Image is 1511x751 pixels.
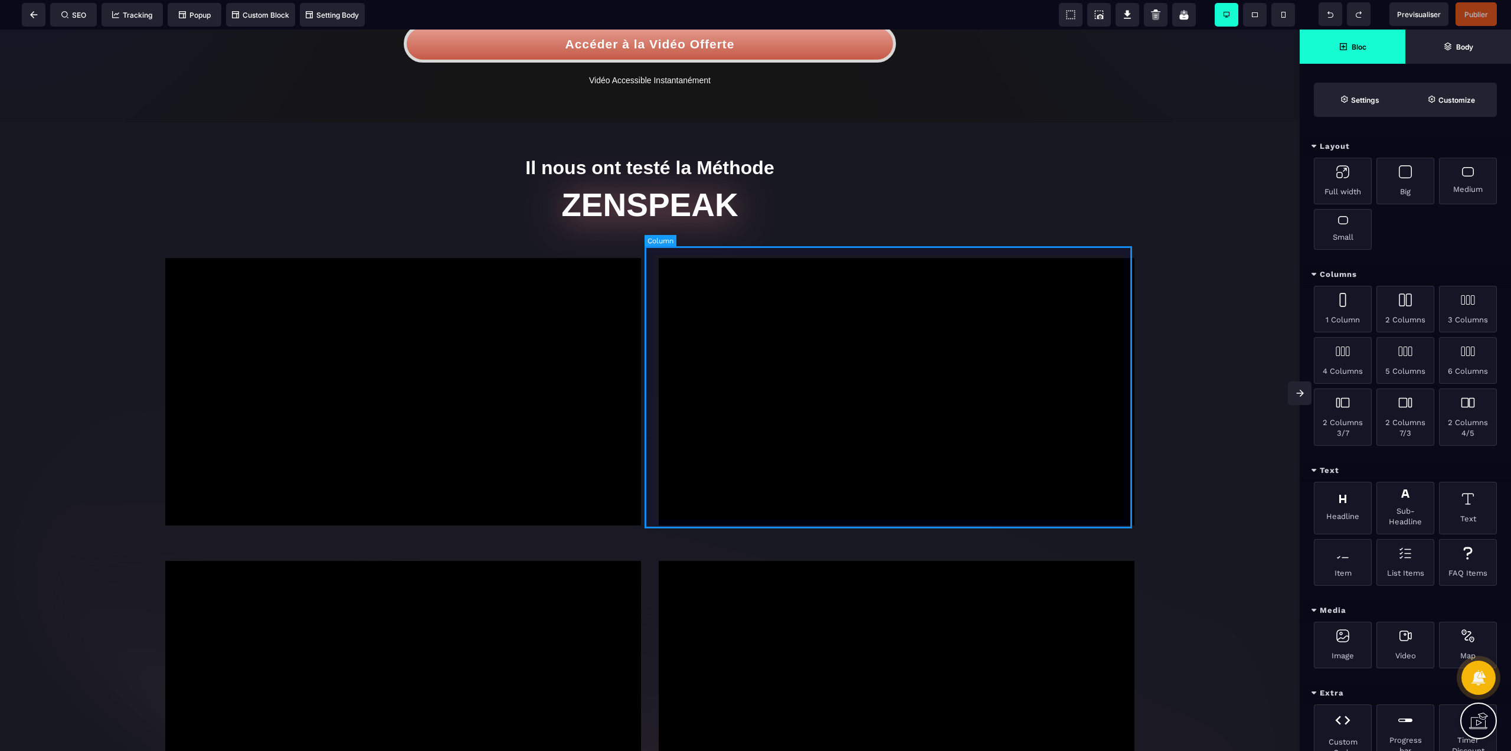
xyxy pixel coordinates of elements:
div: 3 Columns [1439,286,1497,332]
span: Open Blocks [1300,30,1405,64]
div: Columns [1300,264,1511,286]
span: Preview [1389,2,1448,26]
div: Media [1300,600,1511,622]
div: Medium [1439,158,1497,204]
div: Headline [1314,482,1372,534]
span: Open Layer Manager [1405,30,1511,64]
span: Tracking [112,11,152,19]
div: 4 Columns [1314,337,1372,384]
span: View components [1059,3,1082,27]
span: SEO [61,11,86,19]
strong: Settings [1351,96,1379,105]
div: Item [1314,539,1372,586]
span: Custom Block [232,11,289,19]
text: Vidéo Accessible Instantanément [148,42,1152,60]
span: Popup [179,11,211,19]
h1: Il nous ont testé la Méthode [148,125,1152,152]
div: 2 Columns 7/3 [1376,388,1434,446]
div: Map [1439,622,1497,668]
h1: ZENSPEAK [148,152,1152,199]
div: Small [1314,209,1372,250]
div: FAQ Items [1439,539,1497,586]
div: Yanick - VSL ok 1er témoignage Video [659,228,1134,496]
div: List Items [1376,539,1434,586]
div: 6 Columns [1439,337,1497,384]
strong: Body [1456,43,1473,51]
div: Sub-Headline [1376,482,1434,534]
strong: Customize [1438,96,1475,105]
span: Screenshot [1087,3,1111,27]
div: Text [1439,482,1497,534]
div: Big [1376,158,1434,204]
div: Text [1300,460,1511,482]
div: Extra [1300,683,1511,704]
div: 5 Columns [1376,337,1434,384]
div: Layout [1300,136,1511,158]
div: Full width [1314,158,1372,204]
span: Open Style Manager [1405,83,1497,117]
div: 2 Columns 4/5 [1439,388,1497,446]
div: 2 Columns 3/7 [1314,388,1372,446]
span: Publier [1464,10,1488,19]
span: Settings [1314,83,1405,117]
span: Setting Body [306,11,359,19]
div: Vanessa vsl ok Video [165,228,641,496]
div: 2 Columns [1376,286,1434,332]
div: 1 Column [1314,286,1372,332]
strong: Bloc [1352,43,1366,51]
span: Previsualiser [1397,10,1441,19]
div: Video [1376,622,1434,668]
div: Image [1314,622,1372,668]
